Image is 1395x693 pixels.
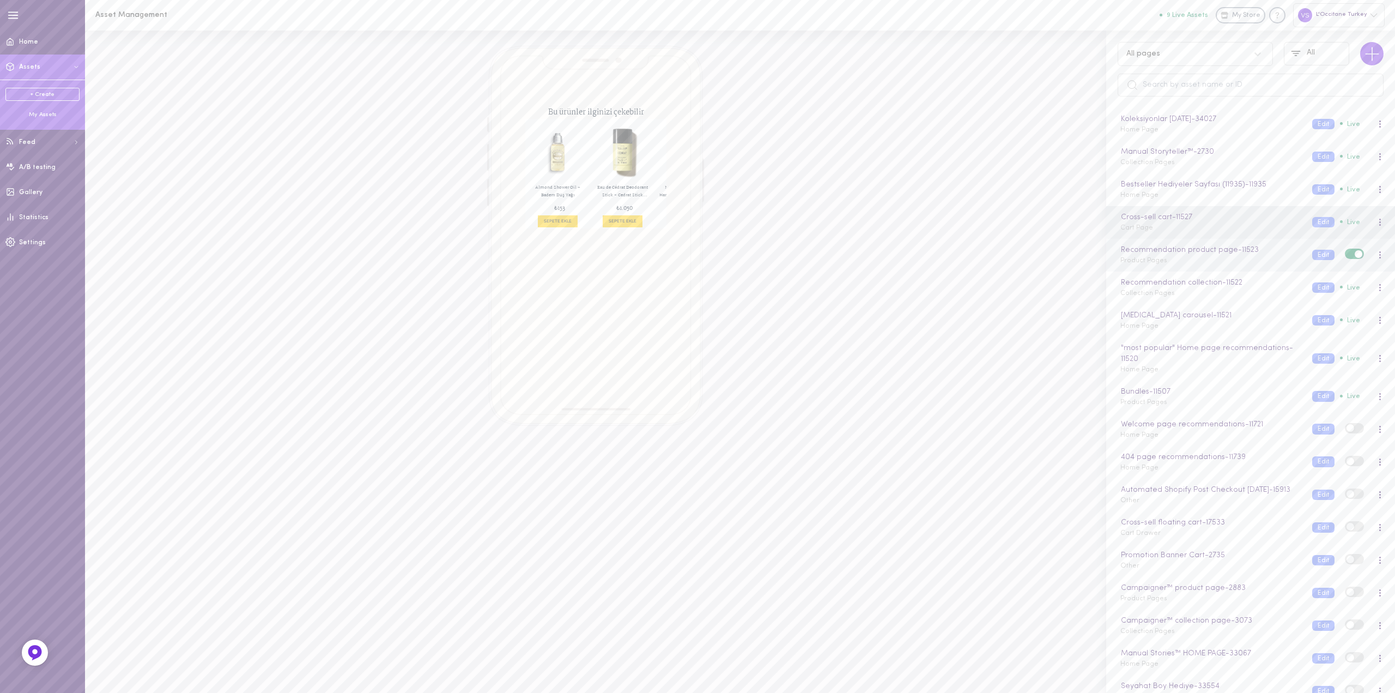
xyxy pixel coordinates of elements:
[1340,317,1360,324] span: Live
[1119,680,1302,692] div: Seyahat Boy Hediye - 33554
[5,111,80,119] div: My Assets
[1312,490,1335,500] button: Edit
[1312,315,1335,326] button: Edit
[1312,588,1335,598] button: Edit
[1120,661,1159,667] span: Home Page
[1312,620,1335,631] button: Edit
[658,184,717,191] h3: Néroli & Orchidée Eau Harmonieuse Shower Gel - Portakal Çiçeği & Orkide Özel Seri Duş Jeli
[1119,517,1302,529] div: Cross-sell floating cart - 17533
[1312,119,1335,129] button: Edit
[1120,192,1159,198] span: Home Page
[1312,152,1335,162] button: Edit
[5,88,80,101] a: + Create
[1340,284,1360,291] span: Live
[1312,391,1335,401] button: Edit
[1120,432,1159,438] span: Home Page
[1119,582,1302,594] div: Campaigner™ product page - 2883
[538,109,654,116] h2: Bu ürünler ilginizi çekebilir
[1119,419,1302,431] div: Welcome page recommendations - 11721
[1216,7,1265,23] a: My Store
[1312,555,1335,565] button: Edit
[1232,11,1260,21] span: My Store
[19,189,43,196] span: Gallery
[19,139,35,146] span: Feed
[1120,126,1159,133] span: Home Page
[557,204,565,214] span: 153
[1120,465,1159,471] span: Home Page
[1120,225,1153,231] span: Cart Page
[1120,323,1159,329] span: Home Page
[1340,219,1360,226] span: Live
[1118,74,1384,97] input: Search by asset name or ID
[1312,522,1335,533] button: Edit
[1312,282,1335,293] button: Edit
[536,214,579,229] span: SEPETE EKLE
[1119,484,1302,496] div: Automated Shopify Post Checkout [DATE] - 15913
[1119,146,1302,158] div: Manual Storyteller™ - 2730
[1119,386,1302,398] div: Bundles - 11507
[1119,550,1302,562] div: Promotion Banner Cart - 2735
[1312,353,1335,364] button: Edit
[1160,11,1208,19] button: 9 Live Assets
[554,204,557,214] span: ₺
[1340,153,1360,160] span: Live
[1269,7,1285,23] div: Knowledge center
[666,214,709,229] span: SEPETE EKLE
[590,119,655,229] div: SEPETE EKLE
[1293,3,1385,27] div: L'Occitane Turkey
[1120,595,1167,602] span: Product Pages
[1119,342,1302,365] div: "most popular" Home page recommendations - 11520
[1119,310,1302,322] div: [MEDICAL_DATA] carousel - 11521
[1119,648,1302,660] div: Manual Stories™ HOME PAGE - 33067
[1120,399,1167,406] span: Product Pages
[601,214,644,229] span: SEPETE EKLE
[1120,628,1175,635] span: Collection Pages
[1119,615,1302,627] div: Campaigner™ collection page - 3073
[19,64,40,70] span: Assets
[620,204,633,214] span: 1.050
[1120,563,1139,569] span: Other
[1120,366,1159,373] span: Home Page
[1340,120,1360,128] span: Live
[1340,393,1360,400] span: Live
[19,39,38,45] span: Home
[616,204,620,214] span: ₺
[19,164,56,171] span: A/B testing
[1126,50,1160,58] div: All pages
[655,119,720,229] div: SEPETE EKLE
[593,184,652,191] h3: Eau de Cédrat Deodorant Stick - Cedrat Stick Deodorant
[1312,456,1335,467] button: Edit
[19,214,48,221] span: Statistics
[1312,250,1335,260] button: Edit
[1119,277,1302,289] div: Recommendation collection - 11522
[95,11,275,19] h1: Asset Management
[525,119,590,229] div: SEPETE EKLE
[1160,11,1216,19] a: 9 Live Assets
[1119,179,1302,191] div: Bestseller Hediyeler Sayfası (11935) - 11935
[1312,653,1335,664] button: Edit
[1120,159,1175,166] span: Collection Pages
[1119,244,1302,256] div: Recommendation product page - 11523
[1312,184,1335,195] button: Edit
[1312,424,1335,434] button: Edit
[1312,217,1335,227] button: Edit
[1120,530,1161,537] span: Cart Drawer
[1120,257,1167,264] span: Product Pages
[1284,42,1349,65] button: All
[529,184,587,191] h3: Almond Shower Oil - Badem Duş Yağı
[1340,186,1360,193] span: Live
[1119,113,1302,125] div: Koleksiyonlar [DATE] - 34027
[1119,212,1302,224] div: Cross-sell cart - 11527
[1340,355,1360,362] span: Live
[1119,451,1302,463] div: 404 page recommendations - 11739
[27,644,43,661] img: Feedback Button
[1120,290,1175,297] span: Collection Pages
[1120,497,1139,504] span: Other
[19,239,46,246] span: Settings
